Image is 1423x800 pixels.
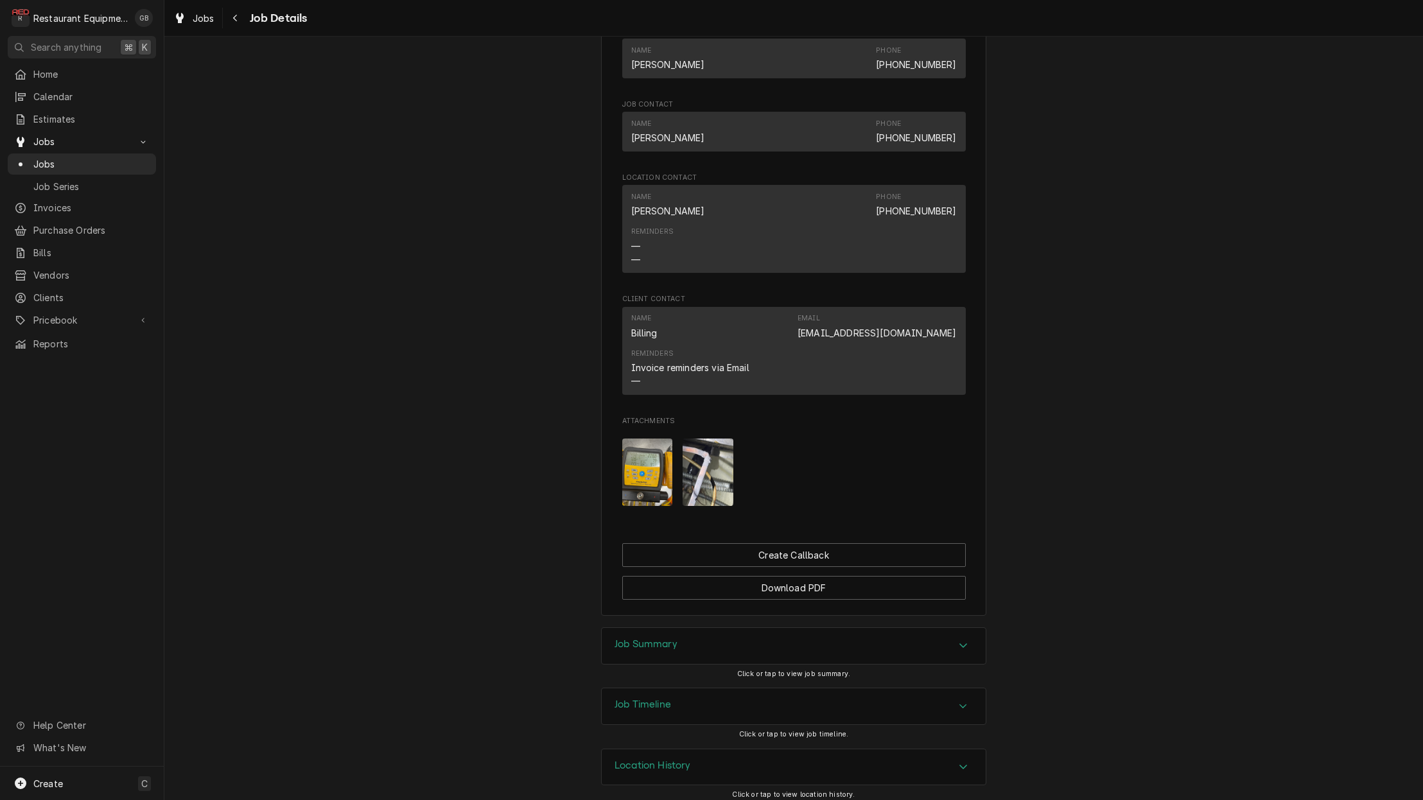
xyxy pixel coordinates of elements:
[8,131,156,152] a: Go to Jobs
[33,718,148,732] span: Help Center
[631,326,658,340] div: Billing
[8,242,156,263] a: Bills
[8,153,156,175] a: Jobs
[33,180,150,193] span: Job Series
[631,227,674,237] div: Reminders
[8,333,156,354] a: Reports
[631,192,705,218] div: Name
[8,64,156,85] a: Home
[631,131,705,144] div: [PERSON_NAME]
[631,119,652,129] div: Name
[876,46,901,56] div: Phone
[622,307,966,401] div: Client Contact List
[8,265,156,286] a: Vendors
[876,192,956,218] div: Phone
[33,112,150,126] span: Estimates
[246,10,308,27] span: Job Details
[33,268,150,282] span: Vendors
[631,119,705,144] div: Name
[602,688,986,724] button: Accordion Details Expand Trigger
[622,112,966,157] div: Job Contact List
[798,327,956,338] a: [EMAIL_ADDRESS][DOMAIN_NAME]
[737,670,850,678] span: Click or tap to view job summary.
[8,109,156,130] a: Estimates
[876,119,956,144] div: Phone
[8,197,156,218] a: Invoices
[631,349,749,388] div: Reminders
[8,220,156,241] a: Purchase Orders
[631,313,658,339] div: Name
[622,185,966,273] div: Contact
[622,567,966,600] div: Button Group Row
[622,543,966,567] button: Create Callback
[876,59,956,70] a: [PHONE_NUMBER]
[602,749,986,785] button: Accordion Details Expand Trigger
[622,100,966,110] span: Job Contact
[135,9,153,27] div: Gary Beaver's Avatar
[622,576,966,600] button: Download PDF
[631,361,749,374] div: Invoice reminders via Email
[631,192,652,202] div: Name
[33,12,128,25] div: Restaurant Equipment Diagnostics
[622,112,966,151] div: Contact
[622,173,966,279] div: Location Contact
[33,223,150,237] span: Purchase Orders
[631,58,705,71] div: [PERSON_NAME]
[622,416,966,426] span: Attachments
[631,239,640,253] div: —
[12,9,30,27] div: Restaurant Equipment Diagnostics's Avatar
[33,246,150,259] span: Bills
[732,790,855,799] span: Click or tap to view location history.
[622,543,966,600] div: Button Group
[622,439,673,506] img: OsHQO6LS02HeBt3obYUz
[141,777,148,790] span: C
[876,119,901,129] div: Phone
[622,185,966,279] div: Location Contact List
[33,157,150,171] span: Jobs
[8,309,156,331] a: Go to Pricebook
[142,40,148,54] span: K
[622,39,966,78] div: Contact
[683,439,733,506] img: Lr6pQd7DRWqzs8RTYapU
[876,132,956,143] a: [PHONE_NUMBER]
[622,307,966,395] div: Contact
[8,36,156,58] button: Search anything⌘K
[8,86,156,107] a: Calendar
[631,253,640,266] div: —
[193,12,214,25] span: Jobs
[622,100,966,157] div: Job Contact
[622,428,966,516] span: Attachments
[225,8,246,28] button: Navigate back
[876,205,956,216] a: [PHONE_NUMBER]
[33,313,130,327] span: Pricebook
[602,749,986,785] div: Accordion Header
[615,638,677,650] h3: Job Summary
[33,201,150,214] span: Invoices
[622,294,966,400] div: Client Contact
[31,40,101,54] span: Search anything
[8,715,156,736] a: Go to Help Center
[33,291,150,304] span: Clients
[33,741,148,754] span: What's New
[798,313,956,339] div: Email
[615,699,671,711] h3: Job Timeline
[33,135,130,148] span: Jobs
[8,737,156,758] a: Go to What's New
[622,173,966,183] span: Location Contact
[601,688,986,725] div: Job Timeline
[631,204,705,218] div: [PERSON_NAME]
[631,313,652,324] div: Name
[602,628,986,664] button: Accordion Details Expand Trigger
[135,9,153,27] div: GB
[631,46,652,56] div: Name
[33,778,63,789] span: Create
[601,749,986,786] div: Location History
[33,67,150,81] span: Home
[798,313,820,324] div: Email
[622,416,966,516] div: Attachments
[622,26,966,84] div: Job Reporter
[622,294,966,304] span: Client Contact
[8,176,156,197] a: Job Series
[631,374,640,388] div: —
[876,192,901,202] div: Phone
